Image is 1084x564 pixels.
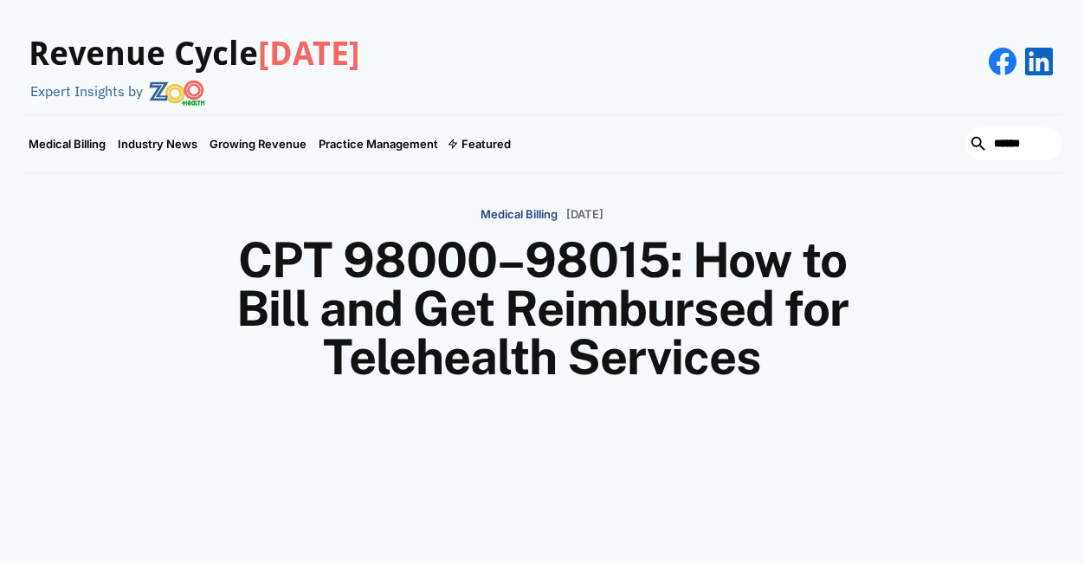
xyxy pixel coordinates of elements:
[204,236,880,381] h1: CPT 98000–98015: How to Bill and Get Reimbursed for Telehealth Services
[481,208,558,222] p: Medical Billing
[203,115,313,172] a: Growing Revenue
[29,35,360,75] h3: Revenue Cycle
[258,35,360,73] span: [DATE]
[23,17,360,106] a: Revenue Cycle[DATE]Expert Insights by
[112,115,203,172] a: Industry News
[461,137,511,151] div: Featured
[566,208,603,222] p: [DATE]
[30,83,143,100] div: Expert Insights by
[481,199,558,228] a: Medical Billing
[23,115,112,172] a: Medical Billing
[313,115,444,172] a: Practice Management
